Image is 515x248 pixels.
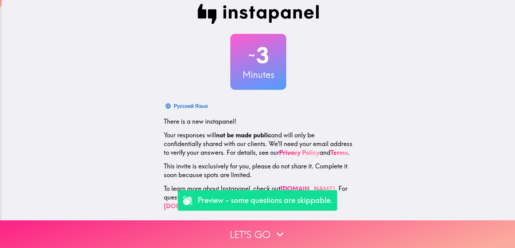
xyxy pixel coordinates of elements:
[164,117,236,125] span: There is a new instapanel!
[279,149,320,156] a: Privacy Policy
[247,46,256,65] span: ~
[164,184,353,210] p: To learn more about Instapanel, check out . For questions or help, email us at .
[280,185,335,192] a: [DOMAIN_NAME]
[216,131,271,139] b: not be made public
[230,43,286,68] h2: 3
[164,193,300,210] a: [EMAIL_ADDRESS][DOMAIN_NAME]
[164,100,210,112] button: Русский Язык
[174,102,208,110] div: Русский Язык
[330,149,348,156] a: Terms
[197,4,319,24] img: Instapanel
[230,68,286,81] h3: Minutes
[164,162,353,179] p: This invite is exclusively for you, please do not share it. Complete it soon because spots are li...
[198,195,332,206] p: Preview - some questions are skippable.
[164,131,353,157] p: Your responses will and will only be confidentially shared with our clients. We'll need your emai...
